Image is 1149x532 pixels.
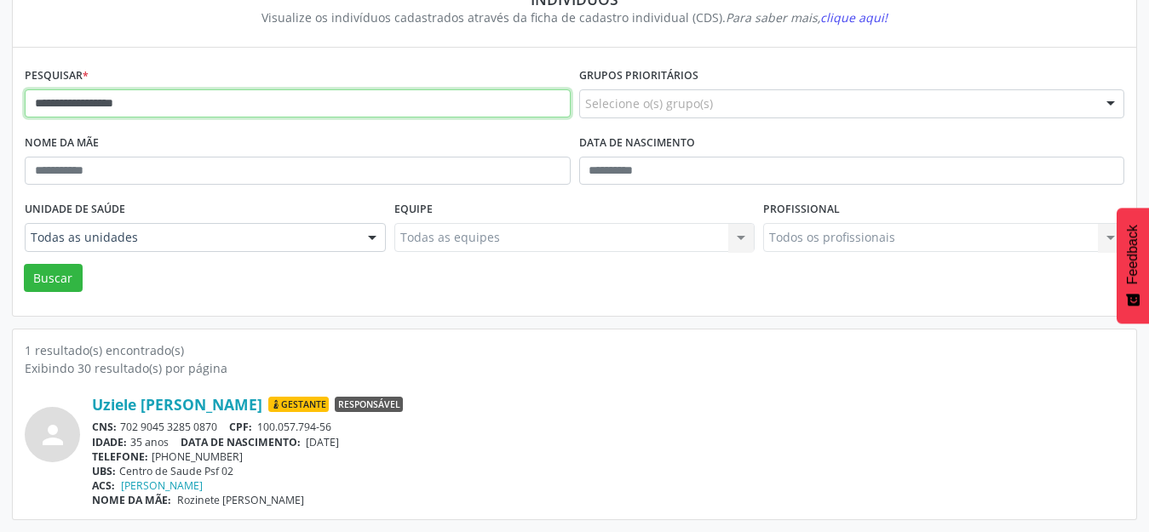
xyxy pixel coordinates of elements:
div: Centro de Saude Psf 02 [92,464,1124,478]
span: TELEFONE: [92,449,148,464]
button: Buscar [24,264,83,293]
span: CNS: [92,420,117,434]
a: [PERSON_NAME] [121,478,203,493]
span: 100.057.794-56 [257,420,331,434]
div: Exibindo 30 resultado(s) por página [25,359,1124,377]
i: person [37,420,68,450]
span: Todas as unidades [31,229,351,246]
label: Equipe [394,197,433,223]
label: Profissional [763,197,840,223]
span: clique aqui! [820,9,888,26]
label: Pesquisar [25,63,89,89]
div: Visualize os indivíduos cadastrados através da ficha de cadastro individual (CDS). [37,9,1112,26]
label: Data de nascimento [579,130,695,157]
span: CPF: [229,420,252,434]
div: 35 anos [92,435,1124,449]
a: Uziele [PERSON_NAME] [92,395,262,414]
span: [DATE] [306,435,339,449]
div: 702 9045 3285 0870 [92,420,1124,434]
span: Rozinete [PERSON_NAME] [177,493,304,507]
div: [PHONE_NUMBER] [92,449,1124,464]
label: Nome da mãe [25,130,99,157]
span: UBS: [92,464,116,478]
span: ACS: [92,478,115,493]
span: Selecione o(s) grupo(s) [585,94,713,112]
label: Grupos prioritários [579,63,698,89]
span: Responsável [335,397,403,412]
div: 1 resultado(s) encontrado(s) [25,341,1124,359]
span: IDADE: [92,435,127,449]
span: Feedback [1125,225,1140,284]
label: Unidade de saúde [25,197,125,223]
i: Para saber mais, [726,9,888,26]
span: DATA DE NASCIMENTO: [181,435,301,449]
span: Gestante [268,397,329,412]
button: Feedback - Mostrar pesquisa [1117,208,1149,323]
span: NOME DA MÃE: [92,493,171,507]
